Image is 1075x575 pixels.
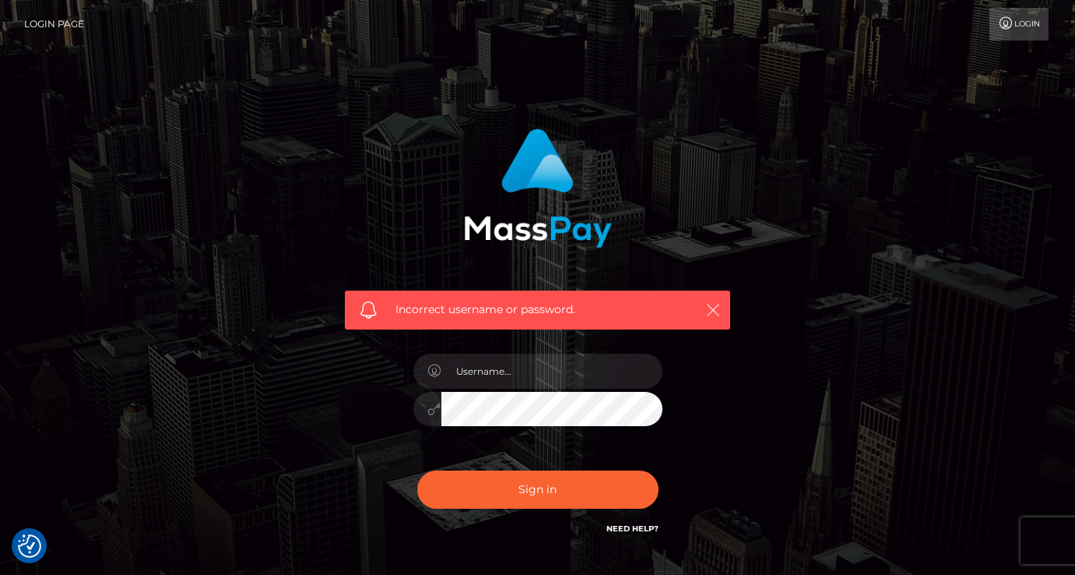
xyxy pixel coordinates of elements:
[464,129,612,248] img: MassPay Login
[417,471,659,509] button: Sign in
[18,534,41,558] button: Consent Preferences
[18,534,41,558] img: Revisit consent button
[441,354,662,389] input: Username...
[24,8,84,41] a: Login Page
[989,8,1049,41] a: Login
[606,524,659,534] a: Need Help?
[395,302,680,318] span: Incorrect username or password.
